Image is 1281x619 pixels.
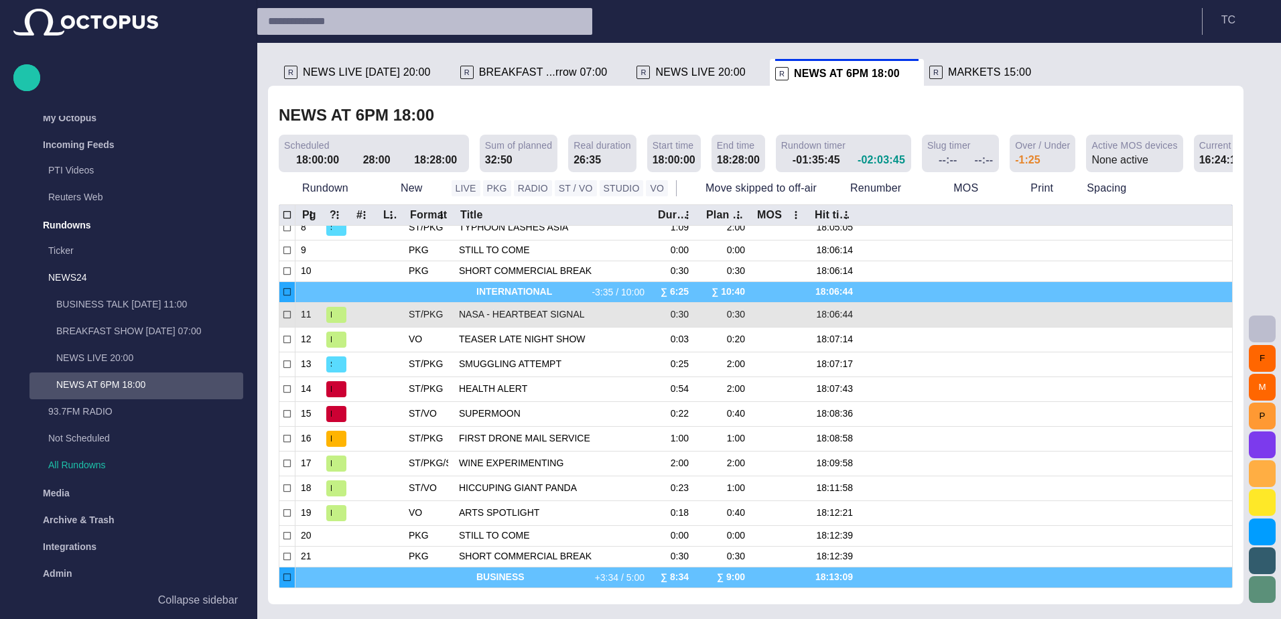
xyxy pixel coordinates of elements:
[757,208,782,222] div: MOS
[479,66,608,79] span: BREAKFAST ...rrow 07:00
[514,180,552,196] button: RADIO
[787,206,805,224] button: MOS column menu
[409,506,422,519] div: VO
[705,333,745,346] div: 0:20
[653,152,695,168] div: 18:00:00
[330,482,332,495] span: R
[459,402,646,426] div: SUPERMOON
[671,432,694,445] div: 1:00
[301,457,318,470] div: 17
[813,244,853,257] div: 18:06:14
[594,571,646,584] span: +3:34 / 5:00
[43,486,70,500] p: Media
[459,547,646,567] div: SHORT COMMERCIAL BREAK
[459,383,646,395] span: HEALTH ALERT
[43,567,72,580] p: Admin
[21,399,243,426] div: 93.7FM RADIO
[48,190,243,204] p: Reuters Web
[459,265,646,277] span: SHORT COMMERCIAL BREAK
[717,152,760,168] div: 18:28:00
[13,587,243,614] button: Collapse sidebar
[671,506,694,519] div: 0:18
[414,152,464,168] div: 18:28:00
[717,139,755,152] span: End time
[671,407,694,420] div: 0:22
[459,240,646,261] div: STILL TO COME
[671,482,694,494] div: 0:23
[459,333,646,346] span: TEASER LATE NIGHT SHOW
[29,346,243,372] div: NEWS LIVE 20:00
[382,206,401,224] button: Lck column menu
[29,372,243,399] div: NEWS AT 6PM 18:00
[459,427,646,451] div: FIRST DRONE MAIL SERVICE
[476,567,588,588] span: BUSINESS
[459,550,646,563] span: SHORT COMMERCIAL BREAK
[56,378,243,391] p: NEWS AT 6PM 18:00
[301,432,318,445] div: 16
[409,221,443,234] div: ST/PKG
[460,208,483,222] div: Title
[377,176,446,200] button: New
[1249,374,1276,401] button: M
[279,106,434,125] h2: NEWS AT 6PM 18:00
[485,139,552,152] span: Sum of planned
[459,282,585,302] div: INTERNATIONAL
[927,139,971,152] span: Slug timer
[301,358,318,370] div: 13
[813,407,853,420] div: 18:08:36
[301,550,318,563] div: 21
[555,180,597,196] button: ST / VO
[459,529,646,542] span: STILL TO COME
[301,206,320,224] button: Pg column menu
[29,292,243,319] div: BUSINESS TALK [DATE] 11:00
[1063,176,1150,200] button: Spacing
[1249,345,1276,372] button: F
[326,402,346,426] button: N
[301,407,318,420] div: 15
[459,567,588,588] div: BUSINESS
[705,457,745,470] div: 2:00
[330,308,332,322] span: R
[410,208,447,222] div: Format
[1007,176,1058,200] button: Print
[56,351,243,364] p: NEWS LIVE 20:00
[459,308,646,321] span: NASA - HEARTBEAT SIGNAL
[815,208,852,222] div: Hit time
[459,407,646,420] span: SUPERMOON
[284,139,330,152] span: Scheduled
[330,432,332,445] span: M
[813,265,853,277] div: 18:06:14
[671,333,694,346] div: 0:03
[459,482,646,494] span: HICCUPING GIANT PANDA
[705,358,745,370] div: 2:00
[301,221,318,234] div: 8
[781,139,846,152] span: Rundown timer
[678,206,697,224] button: Duration column menu
[671,265,694,277] div: 0:30
[671,383,694,395] div: 0:54
[330,208,336,222] div: ?
[409,308,443,321] div: ST/PKG
[301,333,318,346] div: 12
[48,405,243,418] p: 93.7FM RADIO
[326,377,346,401] button: N
[813,567,853,588] div: 18:13:09
[705,529,745,542] div: 0:00
[813,550,853,563] div: 18:12:39
[301,506,318,519] div: 19
[1211,8,1273,32] button: TC
[671,457,694,470] div: 2:00
[813,358,853,370] div: 18:07:17
[485,152,513,168] div: 32:50
[671,358,694,370] div: 0:25
[827,176,925,200] button: Renumber
[21,185,243,212] div: Reuters Web
[646,180,668,196] button: VO
[460,66,474,79] p: R
[655,66,746,79] span: NEWS LIVE 20:00
[729,206,748,224] button: Plan dur column menu
[705,221,745,234] div: 2:00
[296,152,346,168] div: 18:00:00
[330,383,332,396] span: N
[328,206,347,224] button: ? column menu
